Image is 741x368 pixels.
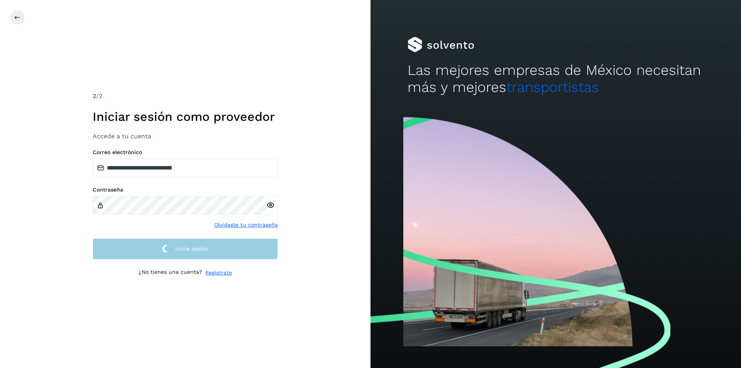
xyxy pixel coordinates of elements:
a: Olvidaste tu contraseña [214,221,278,229]
p: ¿No tienes una cuenta? [139,269,202,277]
h1: Iniciar sesión como proveedor [93,109,278,124]
h3: Accede a tu cuenta [93,132,278,140]
span: transportistas [506,79,599,95]
button: Inicia sesión [93,238,278,259]
a: Regístrate [205,269,232,277]
label: Contraseña [93,187,278,193]
span: 2 [93,92,96,100]
div: /2 [93,92,278,101]
span: Inicia sesión [175,246,208,251]
label: Correo electrónico [93,149,278,156]
h2: Las mejores empresas de México necesitan más y mejores [408,62,704,96]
